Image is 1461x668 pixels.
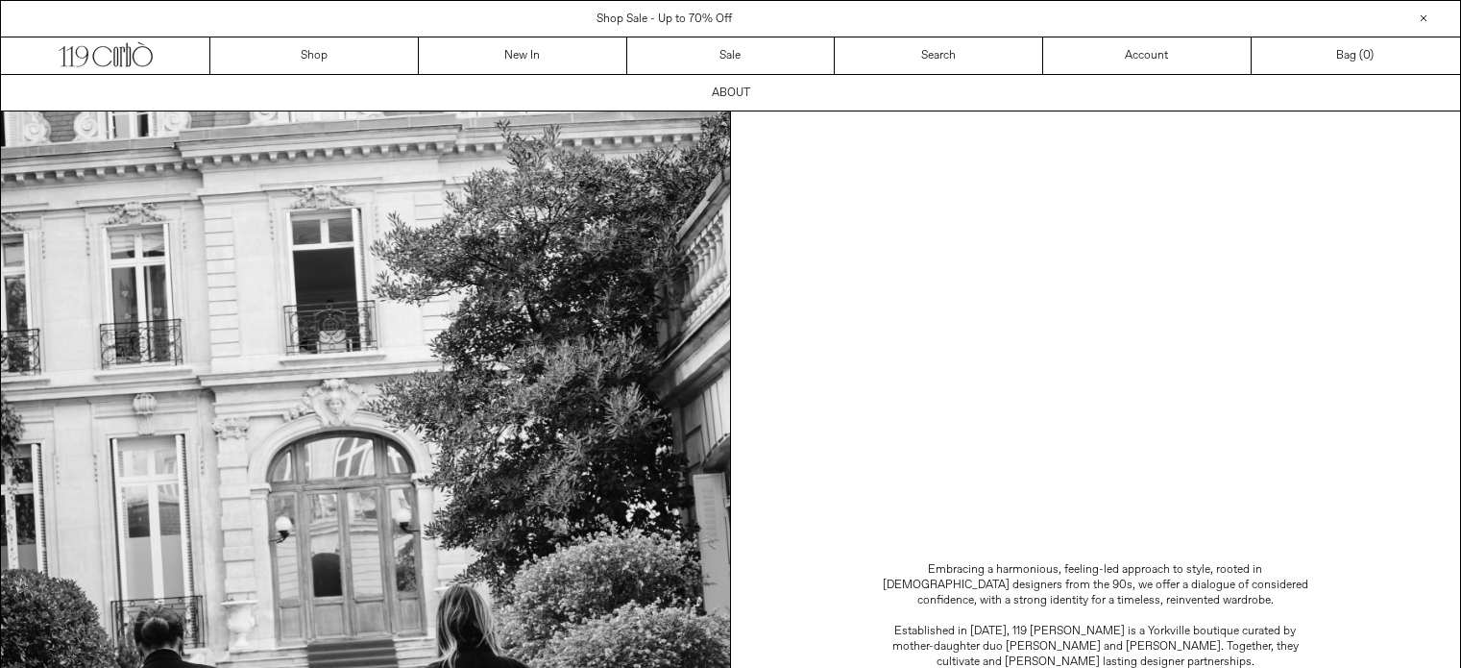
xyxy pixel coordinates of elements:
[627,37,836,74] a: Sale
[1363,48,1370,63] span: 0
[419,37,627,74] a: New In
[1252,37,1460,74] a: Bag ()
[1363,47,1374,64] span: )
[712,82,750,105] p: ABOUT
[835,37,1043,74] a: Search
[874,562,1316,608] p: Embracing a harmonious, feeling-led approach to style, rooted in [DEMOGRAPHIC_DATA] designers fro...
[597,12,732,27] a: Shop Sale - Up to 70% Off
[210,37,419,74] a: Shop
[1043,37,1252,74] a: Account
